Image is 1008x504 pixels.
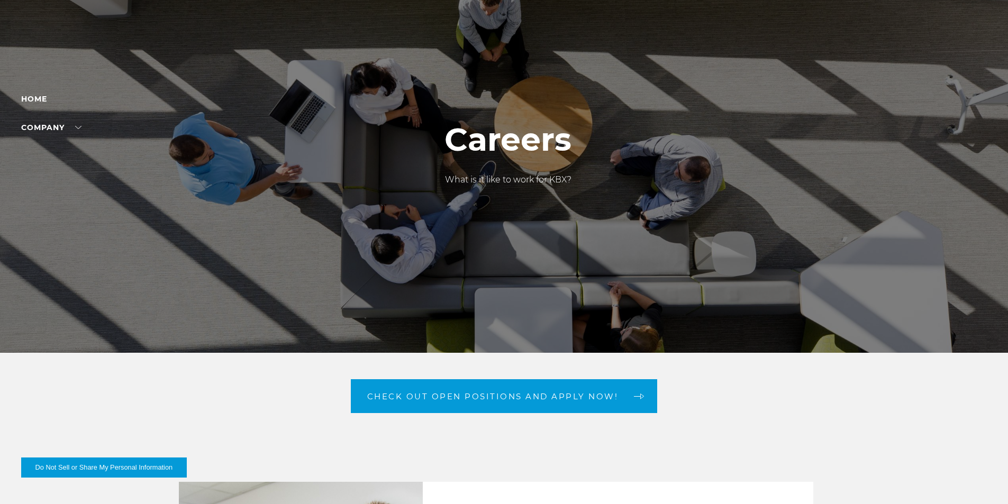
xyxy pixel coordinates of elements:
[444,173,571,186] p: What is it like to work for KBX?
[351,379,658,413] a: Check out open positions and apply now! arrow arrow
[444,122,571,158] h1: Careers
[367,392,619,400] span: Check out open positions and apply now!
[21,94,47,104] a: Home
[21,123,81,132] a: Company
[21,457,187,478] button: Do Not Sell or Share My Personal Information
